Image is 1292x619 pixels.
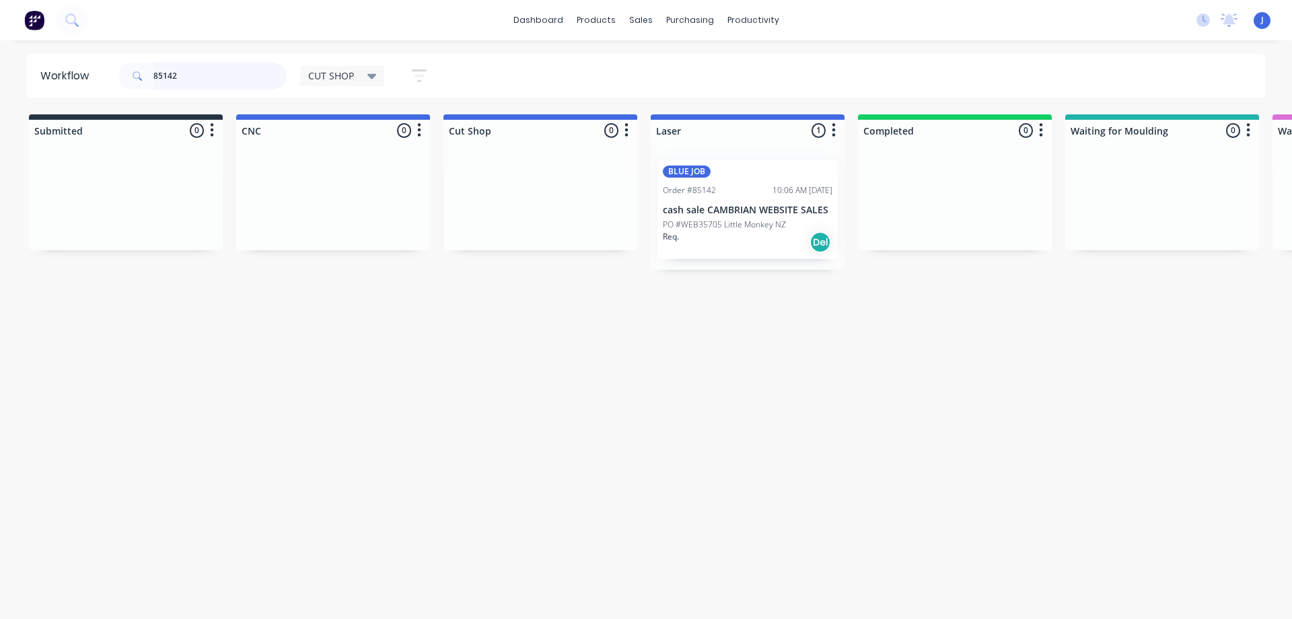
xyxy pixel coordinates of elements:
[663,231,679,243] p: Req.
[657,160,838,259] div: BLUE JOBOrder #8514210:06 AM [DATE]cash sale CAMBRIAN WEBSITE SALESPO #WEB35705 Little Monkey NZR...
[40,68,96,84] div: Workflow
[507,10,570,30] a: dashboard
[153,63,287,89] input: Search for orders...
[721,10,786,30] div: productivity
[659,10,721,30] div: purchasing
[622,10,659,30] div: sales
[570,10,622,30] div: products
[810,231,831,253] div: Del
[308,69,354,83] span: CUT SHOP
[663,166,711,178] div: BLUE JOB
[663,219,786,231] p: PO #WEB35705 Little Monkey NZ
[1261,14,1264,26] span: J
[663,205,832,216] p: cash sale CAMBRIAN WEBSITE SALES
[663,184,716,196] div: Order #85142
[24,10,44,30] img: Factory
[773,184,832,196] div: 10:06 AM [DATE]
